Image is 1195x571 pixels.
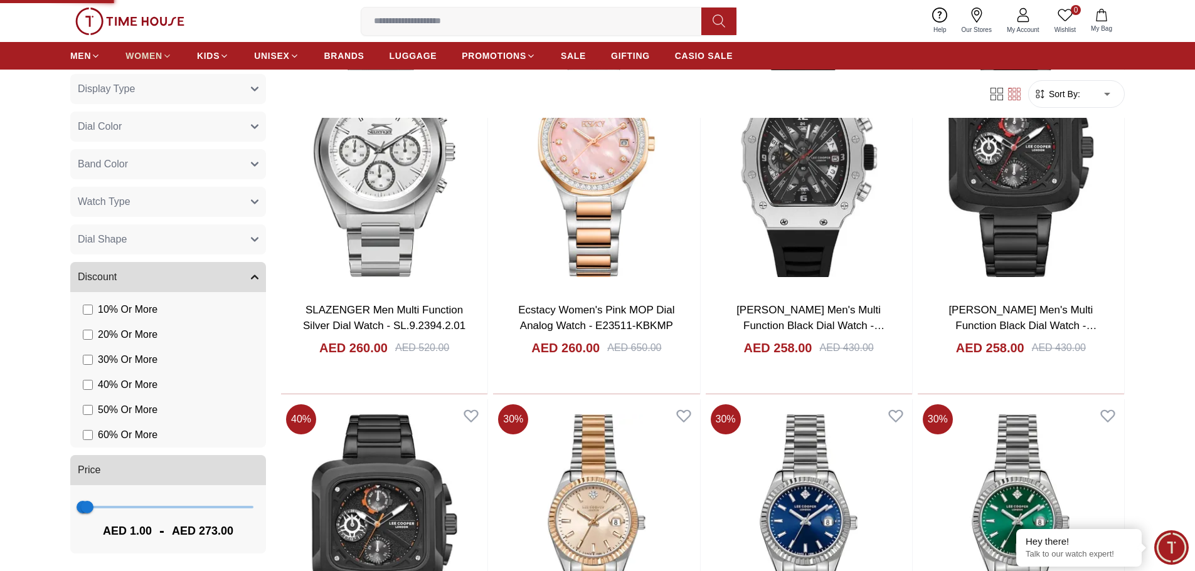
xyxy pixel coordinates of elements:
[675,50,733,62] span: CASIO SALE
[83,330,93,340] input: 20% Or More
[819,340,873,355] div: AED 430.00
[1083,6,1120,36] button: My Bag
[324,50,364,62] span: BRANDS
[78,232,127,247] span: Dial Shape
[390,45,437,67] a: LUGGAGE
[324,45,364,67] a: BRANDS
[103,522,152,540] span: AED 1.00
[125,50,162,62] span: WOMEN
[281,22,487,291] img: SLAZENGER Men Multi Function Silver Dial Watch - SL.9.2394.2.01
[70,74,266,104] button: Display Type
[98,402,157,417] span: 50 % Or More
[78,119,122,134] span: Dial Color
[75,8,184,35] img: ...
[1086,24,1117,33] span: My Bag
[1046,88,1080,100] span: Sort By:
[957,25,997,34] span: Our Stores
[172,522,233,540] span: AED 273.00
[70,455,266,485] button: Price
[561,50,586,62] span: SALE
[70,50,91,62] span: MEN
[736,304,884,348] a: [PERSON_NAME] Men's Multi Function Black Dial Watch - LC08062.351
[1047,5,1083,37] a: 0Wishlist
[78,194,130,209] span: Watch Type
[395,340,449,355] div: AED 520.00
[1049,25,1081,34] span: Wishlist
[83,305,93,315] input: 10% Or More
[1026,535,1132,548] div: Hey there!
[462,45,536,67] a: PROMOTIONS
[83,355,93,365] input: 30% Or More
[70,112,266,142] button: Dial Color
[197,50,220,62] span: KIDS
[928,25,952,34] span: Help
[254,45,299,67] a: UNISEX
[611,50,650,62] span: GIFTING
[956,339,1024,357] h4: AED 258.00
[98,302,157,317] span: 10 % Or More
[923,404,953,434] span: 30 %
[70,45,100,67] a: MEN
[152,521,172,541] span: -
[125,45,172,67] a: WOMEN
[518,304,674,332] a: Ecstacy Women's Pink MOP Dial Analog Watch - E23511-KBKMP
[1154,530,1189,565] div: Chat Widget
[98,327,157,342] span: 20 % Or More
[498,404,528,434] span: 30 %
[1071,5,1081,15] span: 0
[98,352,157,367] span: 30 % Or More
[531,339,600,357] h4: AED 260.00
[948,304,1097,348] a: [PERSON_NAME] Men's Multi Function Black Dial Watch - LC08013.650
[70,224,266,254] button: Dial Shape
[78,81,135,97] span: Display Type
[1034,88,1080,100] button: Sort By:
[561,45,586,67] a: SALE
[98,427,157,443] span: 60 % Or More
[675,45,733,67] a: CASIO SALE
[493,22,699,291] img: Ecstacy Women's Pink MOP Dial Analog Watch - E23511-KBKMP
[954,5,999,37] a: Our Stores
[462,50,526,62] span: PROMOTIONS
[83,380,93,390] input: 40% Or More
[1002,25,1044,34] span: My Account
[607,340,661,355] div: AED 650.00
[78,270,117,285] span: Discount
[1026,549,1132,560] p: Talk to our watch expert!
[611,45,650,67] a: GIFTING
[70,187,266,217] button: Watch Type
[70,262,266,292] button: Discount
[706,22,912,291] img: Lee Cooper Men's Multi Function Black Dial Watch - LC08062.351
[711,404,741,434] span: 30 %
[78,157,128,172] span: Band Color
[70,149,266,179] button: Band Color
[1032,340,1086,355] div: AED 430.00
[83,405,93,415] input: 50% Or More
[197,45,229,67] a: KIDS
[83,430,93,440] input: 60% Or More
[98,377,157,392] span: 40 % Or More
[390,50,437,62] span: LUGGAGE
[319,339,388,357] h4: AED 260.00
[78,463,100,478] span: Price
[286,404,316,434] span: 40 %
[254,50,289,62] span: UNISEX
[926,5,954,37] a: Help
[918,22,1124,291] img: Lee Cooper Men's Multi Function Black Dial Watch - LC08013.650
[303,304,465,332] a: SLAZENGER Men Multi Function Silver Dial Watch - SL.9.2394.2.01
[744,339,812,357] h4: AED 258.00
